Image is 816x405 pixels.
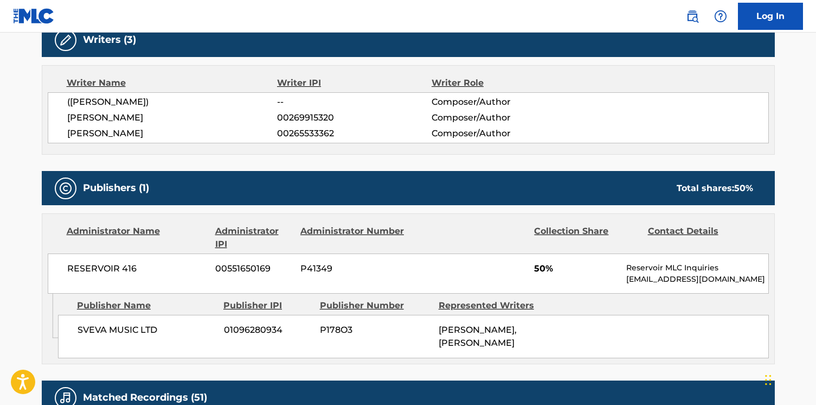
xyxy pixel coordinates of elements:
div: Publisher Number [320,299,431,312]
span: [PERSON_NAME] [67,111,278,124]
span: 00551650169 [215,262,292,275]
img: help [714,10,727,23]
img: MLC Logo [13,8,55,24]
span: 50% [534,262,618,275]
div: Total shares: [677,182,753,195]
p: [EMAIL_ADDRESS][DOMAIN_NAME] [626,274,768,285]
div: Represented Writers [439,299,549,312]
span: 00265533362 [277,127,431,140]
span: Composer/Author [432,96,572,109]
span: [PERSON_NAME], [PERSON_NAME] [439,325,517,348]
span: 50 % [734,183,753,193]
img: search [686,10,699,23]
iframe: Chat Widget [762,353,816,405]
div: Administrator Number [300,225,406,251]
div: Drag [765,364,772,396]
div: Help [710,5,731,27]
h5: Publishers (1) [83,182,149,194]
span: RESERVOIR 416 [67,262,208,275]
img: Writers [59,34,72,47]
div: Administrator IPI [215,225,292,251]
a: Log In [738,3,803,30]
div: Publisher Name [77,299,215,312]
div: Collection Share [534,225,639,251]
span: -- [277,96,431,109]
div: Writer Name [67,77,278,90]
span: ([PERSON_NAME]) [67,96,278,109]
img: Publishers [59,182,72,195]
span: P41349 [300,262,406,275]
span: SVEVA MUSIC LTD [78,324,216,337]
div: Publisher IPI [223,299,312,312]
div: Administrator Name [67,225,207,251]
h5: Matched Recordings (51) [83,391,207,404]
span: Composer/Author [432,111,572,124]
div: Contact Details [648,225,753,251]
p: Reservoir MLC Inquiries [626,262,768,274]
h5: Writers (3) [83,34,136,46]
span: P178O3 [320,324,431,337]
span: 01096280934 [224,324,312,337]
span: 00269915320 [277,111,431,124]
img: Matched Recordings [59,391,72,404]
a: Public Search [682,5,703,27]
div: Writer IPI [277,77,432,90]
div: Writer Role [432,77,572,90]
span: [PERSON_NAME] [67,127,278,140]
span: Composer/Author [432,127,572,140]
